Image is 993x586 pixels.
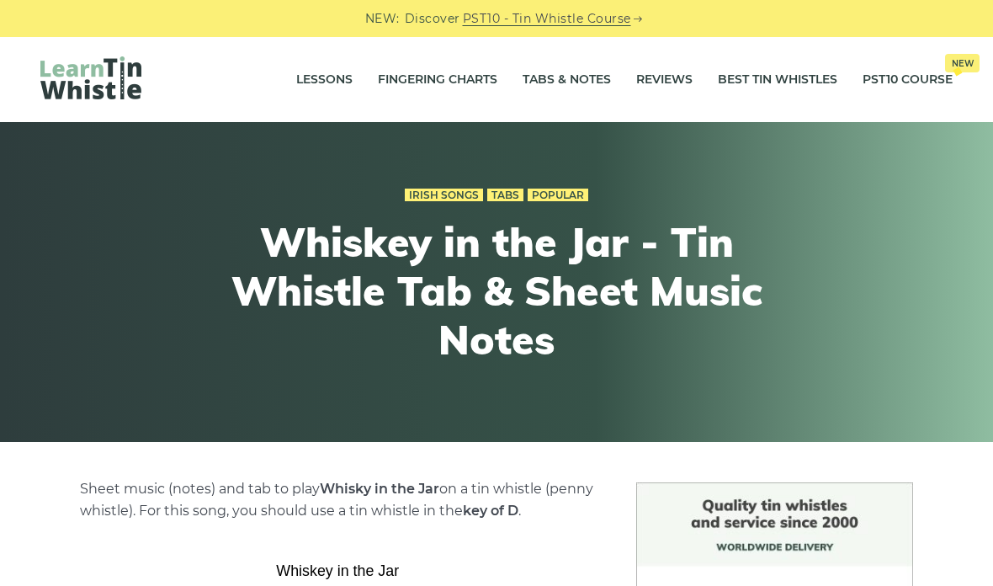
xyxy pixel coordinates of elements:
[523,59,611,101] a: Tabs & Notes
[80,478,595,522] p: Sheet music (notes) and tab to play on a tin whistle (penny whistle). For this song, you should u...
[528,189,588,202] a: Popular
[320,481,439,497] strong: Whisky in the Jar
[636,59,693,101] a: Reviews
[863,59,953,101] a: PST10 CourseNew
[187,218,806,364] h1: Whiskey in the Jar - Tin Whistle Tab & Sheet Music Notes
[405,189,483,202] a: Irish Songs
[945,54,980,72] span: New
[378,59,497,101] a: Fingering Charts
[463,503,518,519] strong: key of D
[718,59,837,101] a: Best Tin Whistles
[296,59,353,101] a: Lessons
[487,189,523,202] a: Tabs
[40,56,141,99] img: LearnTinWhistle.com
